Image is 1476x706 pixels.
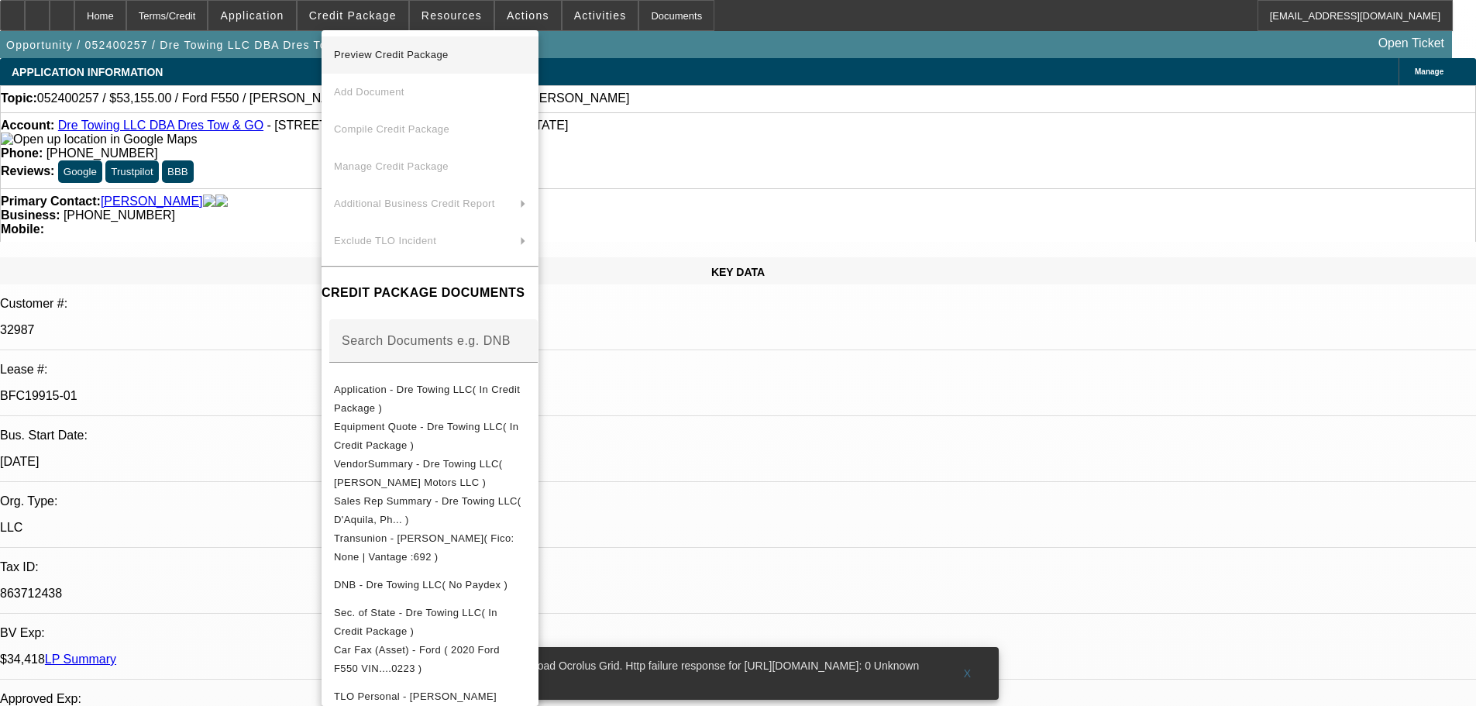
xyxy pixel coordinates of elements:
span: Preview Credit Package [334,49,449,60]
span: VendorSummary - Dre Towing LLC( [PERSON_NAME] Motors LLC ) [334,458,503,488]
mat-label: Search Documents e.g. DNB [342,334,511,347]
span: Sales Rep Summary - Dre Towing LLC( D'Aquila, Ph... ) [334,495,521,525]
h4: CREDIT PACKAGE DOCUMENTS [322,284,538,302]
span: DNB - Dre Towing LLC( No Paydex ) [334,579,507,591]
span: Transunion - [PERSON_NAME]( Fico: None | Vantage :692 ) [334,532,514,563]
button: VendorSummary - Dre Towing LLC( Moffett Motors LLC ) [322,455,538,492]
span: Sec. of State - Dre Towing LLC( In Credit Package ) [334,607,497,637]
button: DNB - Dre Towing LLC( No Paydex ) [322,567,538,604]
span: TLO Personal - [PERSON_NAME] [334,691,497,702]
button: Transunion - McClure, Andre( Fico: None | Vantage :692 ) [322,529,538,567]
span: Car Fax (Asset) - Ford ( 2020 Ford F550 VIN....0223 ) [334,644,500,674]
span: Application - Dre Towing LLC( In Credit Package ) [334,384,520,414]
button: Sec. of State - Dre Towing LLC( In Credit Package ) [322,604,538,641]
button: Sales Rep Summary - Dre Towing LLC( D'Aquila, Ph... ) [322,492,538,529]
button: Car Fax (Asset) - Ford ( 2020 Ford F550 VIN....0223 ) [322,641,538,678]
span: Equipment Quote - Dre Towing LLC( In Credit Package ) [334,421,518,451]
button: Equipment Quote - Dre Towing LLC( In Credit Package ) [322,418,538,455]
button: Application - Dre Towing LLC( In Credit Package ) [322,381,538,418]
